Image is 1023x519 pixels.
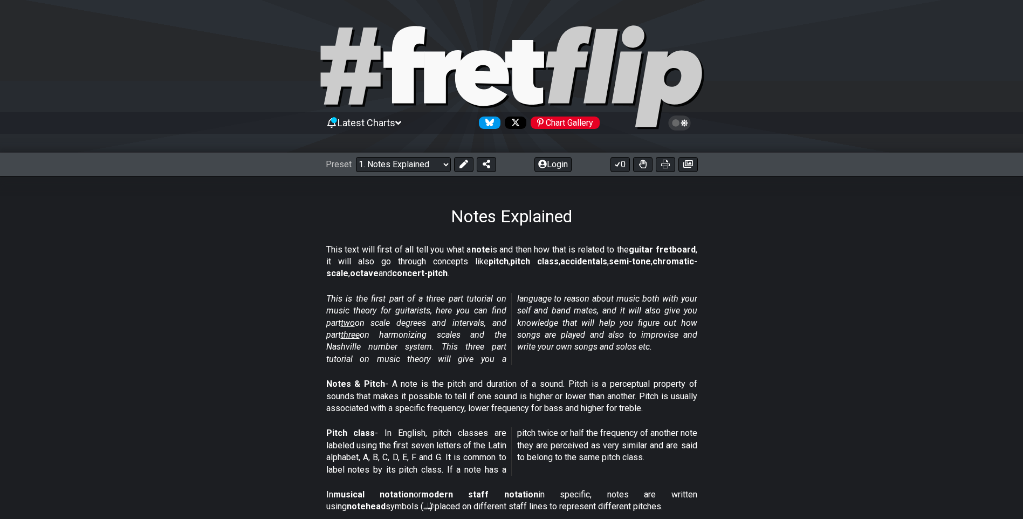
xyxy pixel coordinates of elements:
p: In or in specific, notes are written using symbols (𝅝 𝅗𝅥 𝅘𝅥 𝅘𝅥𝅮) placed on different staff lines to r... [326,489,697,513]
em: This is the first part of a three part tutorial on music theory for guitarists, here you can find... [326,293,697,364]
span: Latest Charts [338,117,395,128]
span: two [341,318,355,328]
strong: Pitch class [326,428,375,438]
select: Preset [356,157,451,172]
p: - In English, pitch classes are labeled using the first seven letters of the Latin alphabet, A, B... [326,427,697,476]
strong: accidentals [560,256,607,267]
button: Login [534,157,572,172]
button: Create image [678,157,698,172]
button: Print [656,157,675,172]
p: This text will first of all tell you what a is and then how that is related to the , it will also... [326,244,697,280]
p: - A note is the pitch and duration of a sound. Pitch is a perceptual property of sounds that make... [326,378,697,414]
strong: note [471,244,490,255]
strong: octave [350,268,379,278]
button: 0 [610,157,630,172]
h1: Notes Explained [451,206,572,227]
strong: concert-pitch [392,268,448,278]
strong: modern staff notation [421,489,538,500]
strong: pitch class [510,256,559,267]
strong: musical notation [333,489,414,500]
button: Edit Preset [454,157,473,172]
span: three [341,330,360,340]
a: Follow #fretflip at Bluesky [475,117,500,129]
strong: guitar fretboard [629,244,696,255]
strong: semi-tone [609,256,651,267]
a: #fretflip at Pinterest [526,117,600,129]
button: Share Preset [477,157,496,172]
span: Preset [326,159,352,169]
a: Follow #fretflip at X [500,117,526,129]
div: Chart Gallery [531,117,600,129]
button: Toggle Dexterity for all fretkits [633,157,653,172]
strong: Notes & Pitch [326,379,385,389]
span: Toggle light / dark theme [674,118,686,128]
strong: pitch [489,256,509,267]
strong: notehead [347,501,386,511]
